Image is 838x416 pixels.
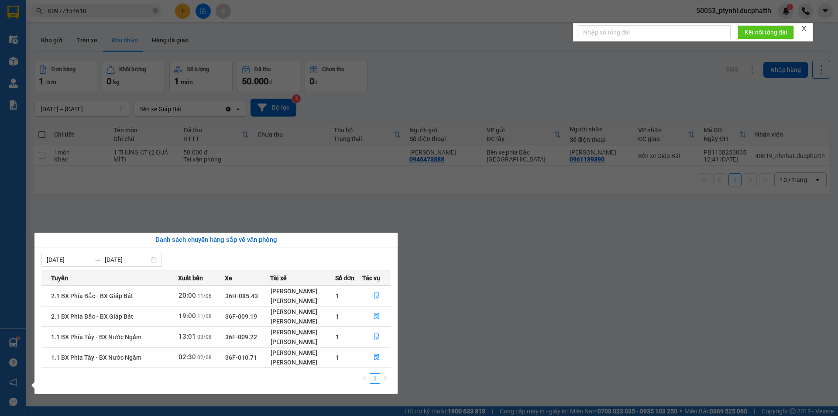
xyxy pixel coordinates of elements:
[336,292,339,299] span: 1
[359,373,370,384] button: left
[335,273,355,283] span: Số đơn
[51,292,133,299] span: 2.1 BX Phía Bắc - BX Giáp Bát
[105,255,149,265] input: Đến ngày
[225,313,257,320] span: 36F-009.19
[51,333,141,340] span: 1.1 BX Phía Tây - BX Nước Ngầm
[271,327,334,337] div: [PERSON_NAME]
[370,373,380,384] li: 1
[179,353,196,361] span: 02:30
[271,337,334,347] div: [PERSON_NAME]
[271,358,334,367] div: [PERSON_NAME]
[380,373,391,384] li: Next Page
[51,313,133,320] span: 2.1 BX Phía Bắc - BX Giáp Bát
[363,351,390,364] button: file-done
[271,296,334,306] div: [PERSON_NAME]
[362,375,367,381] span: left
[374,333,380,340] span: file-done
[363,309,390,323] button: file-done
[94,256,101,263] span: to
[271,348,334,358] div: [PERSON_NAME]
[738,25,794,39] button: Kết nối tổng đài
[271,316,334,326] div: [PERSON_NAME]
[179,292,196,299] span: 20:00
[225,333,257,340] span: 36F-009.22
[225,273,232,283] span: Xe
[336,354,339,361] span: 1
[41,235,391,245] div: Danh sách chuyến hàng sắp về văn phòng
[374,354,380,361] span: file-done
[374,292,380,299] span: file-done
[578,25,731,39] input: Nhập số tổng đài
[745,28,787,37] span: Kết nối tổng đài
[225,354,257,361] span: 36F-010.71
[51,273,68,283] span: Tuyến
[363,330,390,344] button: file-done
[271,286,334,296] div: [PERSON_NAME]
[801,25,807,31] span: close
[179,312,196,320] span: 19:00
[51,354,141,361] span: 1.1 BX Phía Tây - BX Nước Ngầm
[197,313,212,320] span: 11/08
[363,289,390,303] button: file-done
[370,374,380,383] a: 1
[383,375,388,381] span: right
[179,333,196,340] span: 13:01
[374,313,380,320] span: file-done
[380,373,391,384] button: right
[271,307,334,316] div: [PERSON_NAME]
[225,292,258,299] span: 36H-085.43
[197,293,212,299] span: 11/08
[47,255,91,265] input: Từ ngày
[362,273,380,283] span: Tác vụ
[336,333,339,340] span: 1
[197,354,212,361] span: 02/08
[336,313,339,320] span: 1
[94,256,101,263] span: swap-right
[270,273,287,283] span: Tài xế
[359,373,370,384] li: Previous Page
[197,334,212,340] span: 03/08
[178,273,203,283] span: Xuất bến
